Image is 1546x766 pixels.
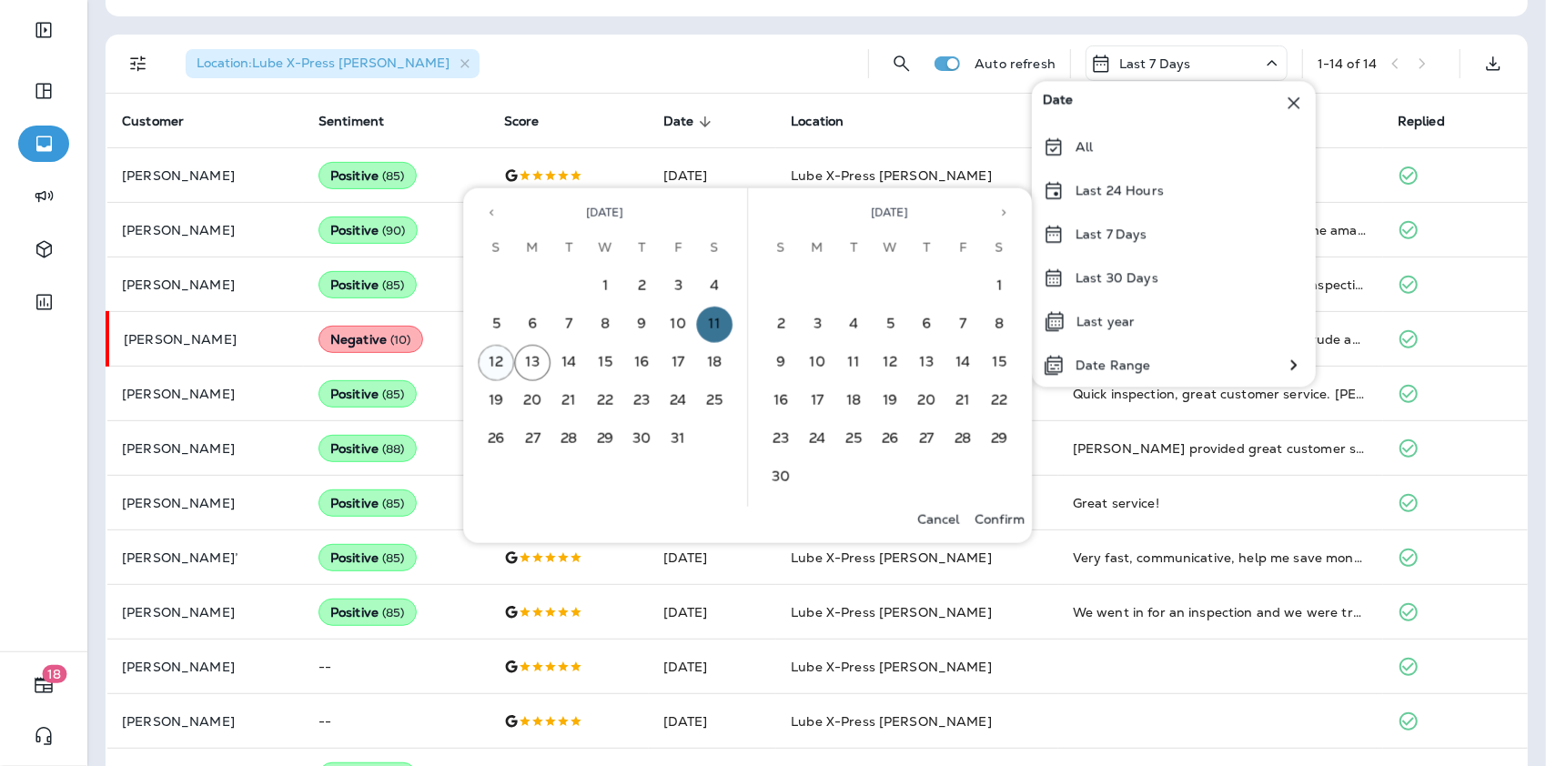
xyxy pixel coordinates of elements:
[873,421,909,458] button: 26
[909,345,945,381] button: 13
[697,383,733,419] button: 25
[982,383,1018,419] button: 22
[791,114,844,129] span: Location
[872,206,909,220] span: [DATE]
[504,114,540,129] span: Score
[967,507,1032,532] button: Confirm
[120,45,157,82] button: Filters
[624,345,661,381] button: 16
[479,307,515,343] button: 5
[873,383,909,419] button: 19
[122,387,289,401] p: [PERSON_NAME]
[318,380,417,408] div: Positive
[515,307,551,343] button: 6
[697,307,733,343] button: 11
[318,114,384,129] span: Sentiment
[479,345,515,381] button: 12
[800,383,836,419] button: 17
[836,307,873,343] button: 4
[551,383,588,419] button: 21
[975,56,1056,71] p: Auto refresh
[304,694,490,749] td: --
[124,332,289,347] p: [PERSON_NAME]
[1076,183,1164,197] p: Last 24 Hours
[982,421,1018,458] button: 29
[982,268,1018,305] button: 1
[661,268,697,305] button: 3
[588,268,624,305] button: 1
[589,230,621,267] span: Wednesday
[990,199,1017,227] button: Next month
[1076,139,1093,154] p: All
[479,383,515,419] button: 19
[122,496,289,510] p: [PERSON_NAME]
[122,550,289,565] p: [PERSON_NAME]’
[1073,385,1369,403] div: Quick inspection, great customer service. Mark, Desiree and the rest of the staff were profession...
[763,307,800,343] button: 2
[304,640,490,694] td: --
[552,230,585,267] span: Tuesday
[791,713,992,730] span: Lube X-Press [PERSON_NAME]
[884,45,920,82] button: Search Reviews
[186,49,480,78] div: Location:Lube X-Press [PERSON_NAME]
[479,421,515,458] button: 26
[800,345,836,381] button: 10
[588,421,624,458] button: 29
[122,223,289,237] p: [PERSON_NAME]
[791,659,992,675] span: Lube X-Press [PERSON_NAME]
[551,345,588,381] button: 14
[390,332,411,348] span: ( 10 )
[1073,603,1369,621] div: We went in for an inspection and we were treated so well the entire time. They gave us water whil...
[649,640,777,694] td: [DATE]
[478,199,505,227] button: Previous month
[318,326,423,353] div: Negative
[122,605,289,620] p: [PERSON_NAME]
[318,489,417,517] div: Positive
[122,441,289,456] p: [PERSON_NAME]
[909,507,967,532] button: Cancel
[698,230,731,267] span: Saturday
[516,230,549,267] span: Monday
[122,114,184,129] span: Customer
[318,271,417,298] div: Positive
[1318,56,1377,71] div: 1 - 14 of 14
[697,268,733,305] button: 4
[982,307,1018,343] button: 8
[382,168,405,184] span: ( 85 )
[763,421,800,458] button: 23
[382,277,405,293] span: ( 85 )
[649,694,777,749] td: [DATE]
[836,421,873,458] button: 25
[18,667,69,703] button: 18
[1475,45,1511,82] button: Export as CSV
[662,230,694,267] span: Friday
[624,307,661,343] button: 9
[945,421,982,458] button: 28
[43,665,67,683] span: 18
[588,345,624,381] button: 15
[318,114,408,130] span: Sentiment
[197,55,450,71] span: Location : Lube X-Press [PERSON_NAME]
[791,549,992,566] span: Lube X-Press [PERSON_NAME]
[649,530,777,585] td: [DATE]
[1076,270,1158,285] p: Last 30 Days
[122,714,289,729] p: [PERSON_NAME]
[917,512,960,527] p: Cancel
[1398,114,1469,130] span: Replied
[480,230,512,267] span: Sunday
[763,345,800,381] button: 9
[663,114,718,130] span: Date
[661,307,697,343] button: 10
[909,307,945,343] button: 6
[1076,358,1150,372] p: Date Range
[318,217,418,244] div: Positive
[945,383,982,419] button: 21
[624,421,661,458] button: 30
[946,230,979,267] span: Friday
[318,435,417,462] div: Positive
[1398,114,1445,129] span: Replied
[661,421,697,458] button: 31
[909,383,945,419] button: 20
[382,605,405,620] span: ( 85 )
[1119,56,1191,71] p: Last 7 Days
